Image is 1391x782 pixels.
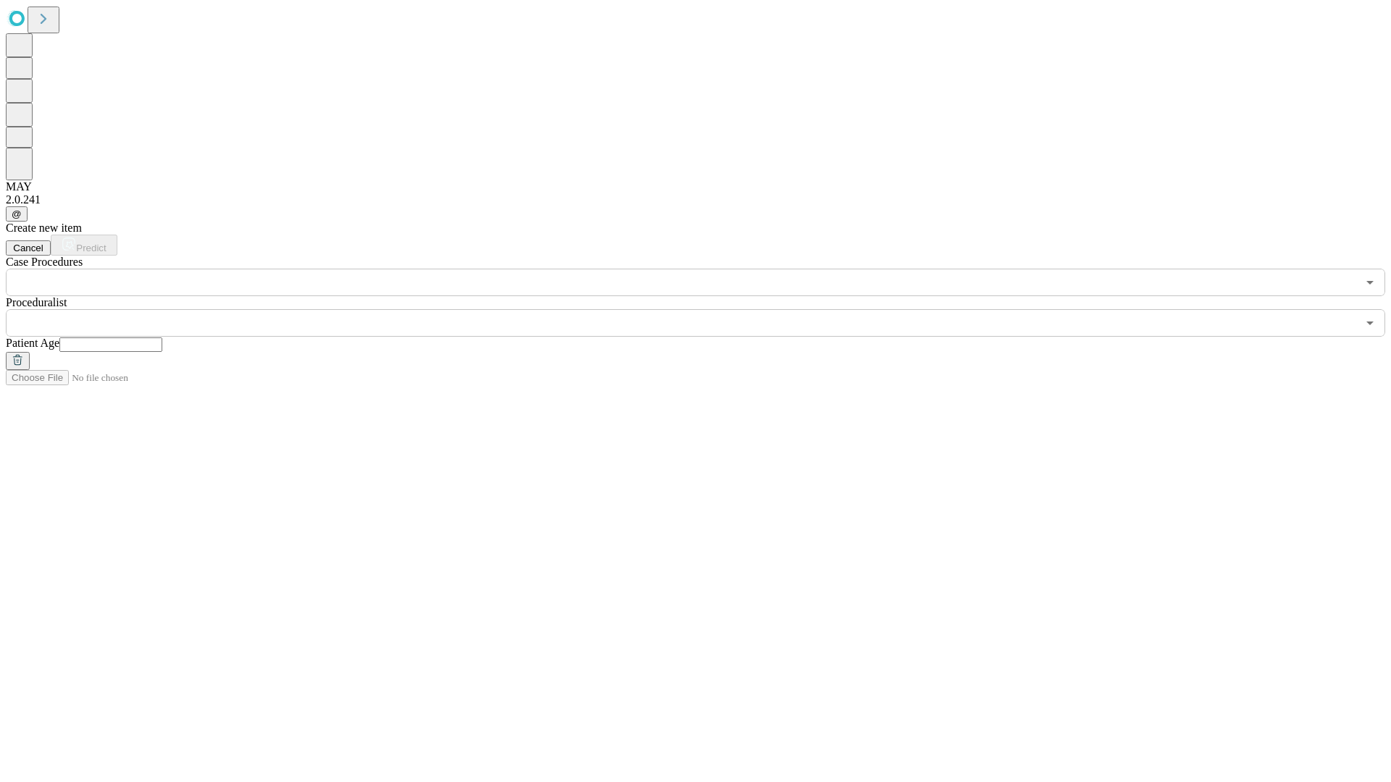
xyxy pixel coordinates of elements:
[6,240,51,256] button: Cancel
[6,256,83,268] span: Scheduled Procedure
[6,296,67,308] span: Proceduralist
[76,243,106,253] span: Predict
[6,337,59,349] span: Patient Age
[6,180,1385,193] div: MAY
[12,209,22,219] span: @
[6,222,82,234] span: Create new item
[6,193,1385,206] div: 2.0.241
[1360,313,1380,333] button: Open
[51,235,117,256] button: Predict
[6,206,28,222] button: @
[13,243,43,253] span: Cancel
[1360,272,1380,293] button: Open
